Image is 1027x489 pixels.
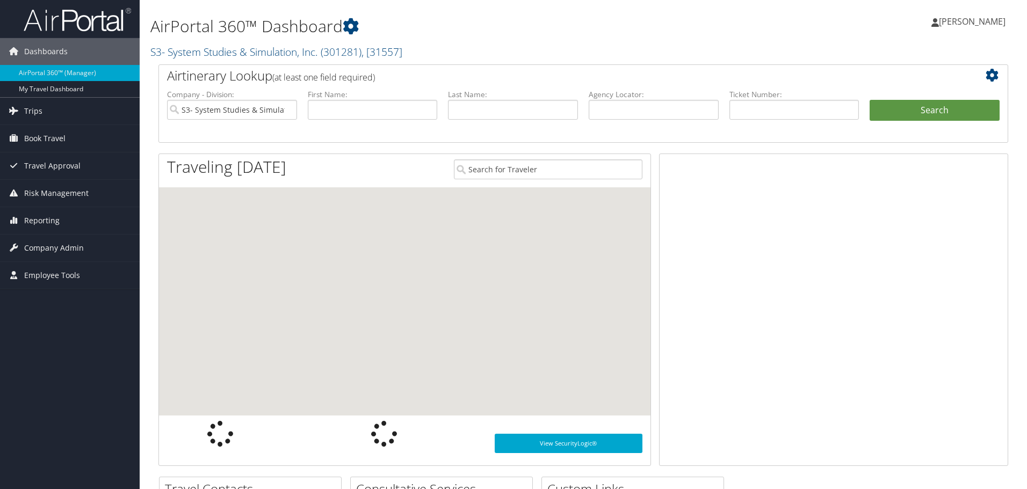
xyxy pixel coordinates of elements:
[24,262,80,289] span: Employee Tools
[167,89,297,100] label: Company - Division:
[167,156,286,178] h1: Traveling [DATE]
[24,235,84,261] span: Company Admin
[939,16,1006,27] span: [PERSON_NAME]
[589,89,719,100] label: Agency Locator:
[454,159,642,179] input: Search for Traveler
[308,89,438,100] label: First Name:
[24,38,68,65] span: Dashboards
[729,89,859,100] label: Ticket Number:
[870,100,1000,121] button: Search
[931,5,1016,38] a: [PERSON_NAME]
[24,152,81,179] span: Travel Approval
[361,45,402,59] span: , [ 31557 ]
[24,207,60,234] span: Reporting
[167,67,929,85] h2: Airtinerary Lookup
[321,45,361,59] span: ( 301281 )
[495,434,642,453] a: View SecurityLogic®
[150,45,402,59] a: S3- System Studies & Simulation, Inc.
[448,89,578,100] label: Last Name:
[24,125,66,152] span: Book Travel
[150,15,728,38] h1: AirPortal 360™ Dashboard
[24,180,89,207] span: Risk Management
[24,7,131,32] img: airportal-logo.png
[272,71,375,83] span: (at least one field required)
[24,98,42,125] span: Trips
